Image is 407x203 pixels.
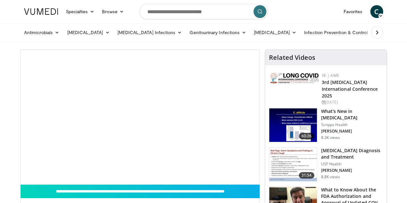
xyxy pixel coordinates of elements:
[321,129,383,134] p: [PERSON_NAME]
[250,26,300,39] a: [MEDICAL_DATA]
[269,108,383,142] a: 60:26 What's New in [MEDICAL_DATA] Scripps Health [PERSON_NAME] 8.3K views
[63,26,114,39] a: [MEDICAL_DATA]
[270,73,319,83] img: a2792a71-925c-4fc2-b8ef-8d1b21aec2f7.png.150x105_q85_autocrop_double_scale_upscale_version-0.2.jpg
[321,147,383,160] h3: [MEDICAL_DATA] Diagnosis and Treatment
[299,172,314,179] span: 31:54
[269,108,317,142] img: 8828b190-63b7-4755-985f-be01b6c06460.150x105_q85_crop-smart_upscale.jpg
[321,174,340,180] p: 8.8K views
[269,148,317,181] img: 912d4c0c-18df-4adc-aa60-24f51820003e.150x105_q85_crop-smart_upscale.jpg
[24,8,58,15] img: VuMedi Logo
[269,54,315,61] h4: Related Videos
[98,5,128,18] a: Browse
[21,50,260,185] video-js: Video Player
[322,99,382,105] div: [DATE]
[322,79,378,99] a: 3rd [MEDICAL_DATA] International Conference 2025
[321,168,383,173] p: [PERSON_NAME]
[321,135,340,140] p: 8.3K views
[321,108,383,121] h3: What's New in [MEDICAL_DATA]
[269,147,383,181] a: 31:54 [MEDICAL_DATA] Diagnosis and Treatment USF Health [PERSON_NAME] 8.8K views
[370,5,383,18] a: C
[62,5,98,18] a: Specialties
[139,4,268,19] input: Search topics, interventions
[300,26,378,39] a: Infection Prevention & Control
[321,161,383,167] p: USF Health
[299,133,314,139] span: 60:26
[340,5,366,18] a: Favorites
[322,73,339,78] a: VE | AME
[186,26,250,39] a: Genitourinary Infections
[321,122,383,127] p: Scripps Health
[114,26,186,39] a: [MEDICAL_DATA] Infections
[20,26,63,39] a: Antimicrobials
